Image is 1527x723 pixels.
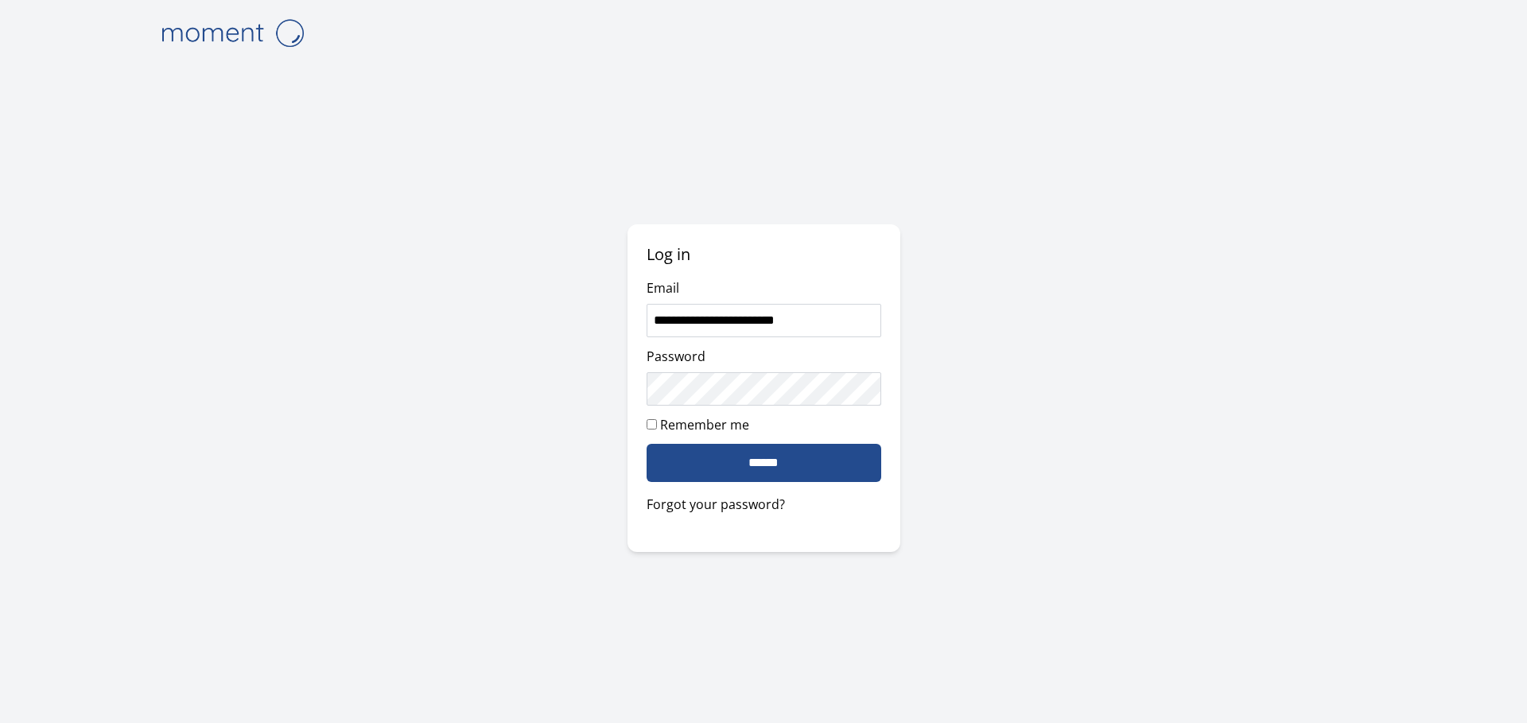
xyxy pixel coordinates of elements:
[647,243,881,266] h2: Log in
[647,348,705,365] label: Password
[647,279,679,297] label: Email
[153,13,312,53] img: logo-4e3dc11c47720685a147b03b5a06dd966a58ff35d612b21f08c02c0306f2b779.png
[660,416,749,433] label: Remember me
[647,495,881,514] a: Forgot your password?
